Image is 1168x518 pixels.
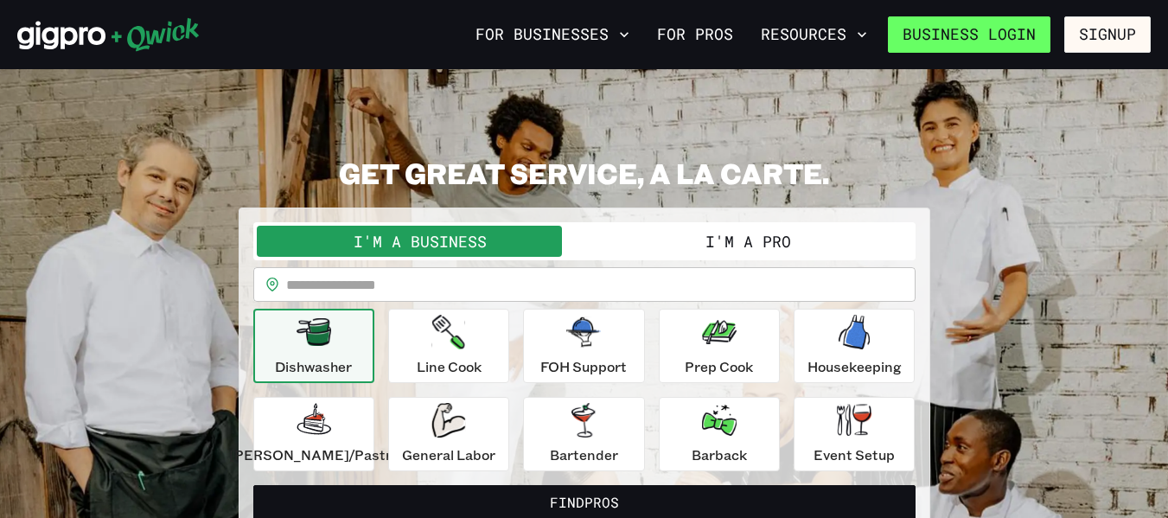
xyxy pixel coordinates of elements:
[584,226,912,257] button: I'm a Pro
[523,309,644,383] button: FOH Support
[388,397,509,471] button: General Labor
[814,444,895,465] p: Event Setup
[807,356,902,377] p: Housekeeping
[659,397,780,471] button: Barback
[417,356,482,377] p: Line Cook
[692,444,747,465] p: Barback
[239,156,930,190] h2: GET GREAT SERVICE, A LA CARTE.
[754,20,874,49] button: Resources
[540,356,627,377] p: FOH Support
[388,309,509,383] button: Line Cook
[888,16,1050,53] a: Business Login
[275,356,352,377] p: Dishwasher
[469,20,636,49] button: For Businesses
[253,397,374,471] button: [PERSON_NAME]/Pastry
[794,397,915,471] button: Event Setup
[650,20,740,49] a: For Pros
[229,444,399,465] p: [PERSON_NAME]/Pastry
[685,356,753,377] p: Prep Cook
[523,397,644,471] button: Bartender
[794,309,915,383] button: Housekeeping
[253,309,374,383] button: Dishwasher
[659,309,780,383] button: Prep Cook
[1064,16,1151,53] button: Signup
[550,444,618,465] p: Bartender
[257,226,584,257] button: I'm a Business
[402,444,495,465] p: General Labor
